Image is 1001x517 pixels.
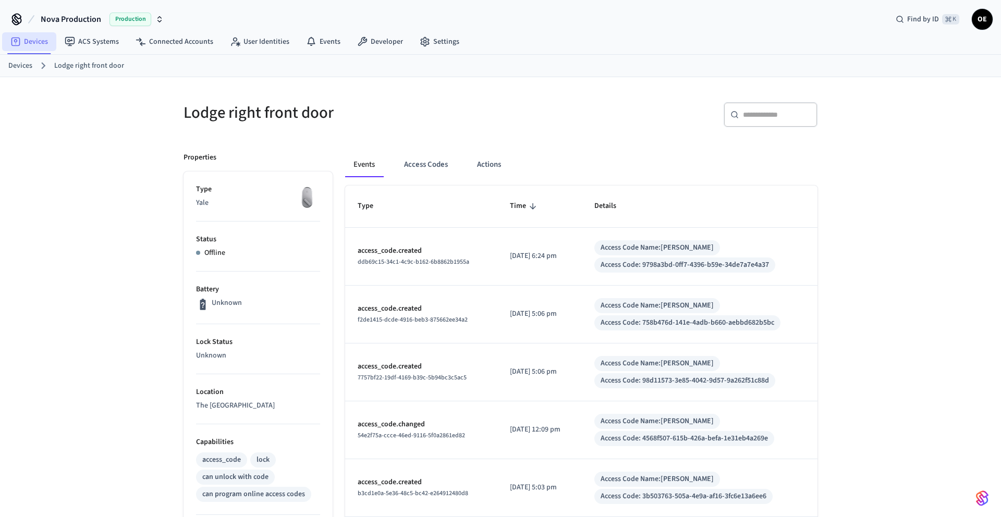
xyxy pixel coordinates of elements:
p: [DATE] 5:06 pm [510,309,569,319]
img: August Wifi Smart Lock 3rd Gen, Silver, Front [294,184,320,210]
span: ⌘ K [942,14,959,24]
p: Properties [184,152,216,163]
p: Capabilities [196,437,320,448]
span: Time [510,198,540,214]
p: [DATE] 6:24 pm [510,251,569,262]
p: Yale [196,198,320,208]
p: access_code.created [358,477,485,488]
p: access_code.created [358,303,485,314]
p: Type [196,184,320,195]
p: Location [196,387,320,398]
span: Find by ID [907,14,939,24]
img: SeamLogoGradient.69752ec5.svg [976,490,988,507]
p: [DATE] 5:03 pm [510,482,569,493]
div: lock [257,454,270,465]
p: access_code.changed [358,419,485,430]
p: [DATE] 5:06 pm [510,366,569,377]
a: ACS Systems [56,32,127,51]
button: Actions [469,152,509,177]
div: Access Code: 4568f507-615b-426a-befa-1e31eb4a269e [601,433,768,444]
span: Type [358,198,387,214]
div: Access Code: 758b476d-141e-4adb-b660-aebbd682b5bc [601,317,774,328]
a: Devices [8,60,32,71]
p: [DATE] 12:09 pm [510,424,569,435]
p: Unknown [196,350,320,361]
span: Production [109,13,151,26]
div: Find by ID⌘ K [887,10,968,29]
span: OE [973,10,992,29]
p: The [GEOGRAPHIC_DATA] [196,400,320,411]
div: can program online access codes [202,489,305,500]
span: 7757bf22-19df-4169-b39c-5b94bc3c5ac5 [358,373,467,382]
a: Events [298,32,349,51]
span: f2de1415-dcde-4916-beb3-875662ee34a2 [358,315,468,324]
p: Offline [204,248,225,258]
span: b3cd1e0a-5e36-48c5-bc42-e264912480d8 [358,489,468,498]
p: Unknown [212,298,242,309]
button: Access Codes [396,152,456,177]
div: Access Code Name: [PERSON_NAME] [601,358,714,369]
div: Access Code: 3b503763-505a-4e9a-af16-3fc6e13a6ee6 [601,491,766,502]
span: Nova Production [41,13,101,26]
p: access_code.created [358,361,485,372]
p: access_code.created [358,245,485,256]
a: User Identities [222,32,298,51]
div: can unlock with code [202,472,268,483]
span: ddb69c15-34c1-4c9c-b162-6b8862b1955a [358,257,469,266]
div: Access Code Name: [PERSON_NAME] [601,474,714,485]
p: Battery [196,284,320,295]
div: Access Code: 9798a3bd-0ff7-4396-b59e-34de7a7e4a37 [601,260,769,270]
p: Lock Status [196,337,320,348]
h5: Lodge right front door [184,102,494,124]
button: Events [345,152,383,177]
div: ant example [345,152,817,177]
a: Settings [411,32,468,51]
span: 54e2f75a-ccce-46ed-9116-5f0a2861ed82 [358,431,465,440]
a: Connected Accounts [127,32,222,51]
div: Access Code Name: [PERSON_NAME] [601,300,714,311]
div: Access Code Name: [PERSON_NAME] [601,416,714,427]
button: OE [972,9,993,30]
p: Status [196,234,320,245]
div: Access Code Name: [PERSON_NAME] [601,242,714,253]
div: Access Code: 98d11573-3e85-4042-9d57-9a262f51c88d [601,375,769,386]
span: Details [594,198,630,214]
a: Devices [2,32,56,51]
a: Lodge right front door [54,60,124,71]
a: Developer [349,32,411,51]
div: access_code [202,454,241,465]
